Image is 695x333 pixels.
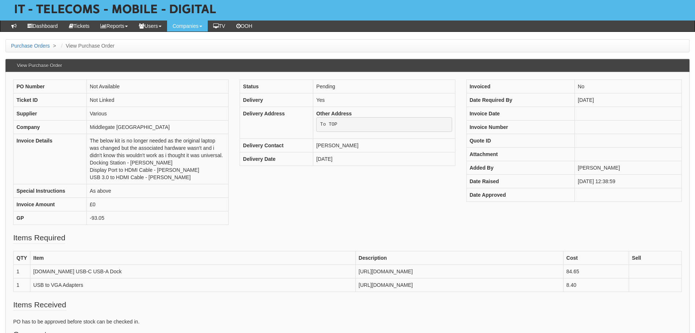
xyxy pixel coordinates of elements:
th: Description [355,251,563,265]
th: Ticket ID [14,93,87,107]
th: Delivery Contact [240,138,313,152]
td: [DOMAIN_NAME] USB-C USB-A Dock [30,265,355,278]
th: Invoiced [466,80,574,93]
a: Reports [95,21,133,32]
th: Company [14,121,87,134]
th: Invoice Details [14,134,87,184]
th: Invoice Amount [14,198,87,211]
th: Status [240,80,313,93]
th: Quote ID [466,134,574,148]
th: Delivery Date [240,152,313,166]
th: Item [30,251,355,265]
th: Date Approved [466,188,574,202]
td: [DATE] [313,152,455,166]
td: Not Available [87,80,229,93]
span: > [51,43,58,49]
th: Invoice Date [466,107,574,121]
th: Sell [629,251,681,265]
a: Companies [167,21,208,32]
td: [DATE] [575,93,682,107]
td: [URL][DOMAIN_NAME] [355,278,563,292]
legend: Items Received [13,299,66,311]
td: 1 [14,278,30,292]
a: Purchase Orders [11,43,50,49]
th: Attachment [466,148,574,161]
td: [DATE] 12:38:59 [575,175,682,188]
td: Not Linked [87,93,229,107]
th: GP [14,211,87,225]
td: [URL][DOMAIN_NAME] [355,265,563,278]
td: The below kit is no longer needed as the original laptop was changed but the associated hardware ... [87,134,229,184]
td: [PERSON_NAME] [575,161,682,175]
li: View Purchase Order [59,42,115,49]
td: Middlegate [GEOGRAPHIC_DATA] [87,121,229,134]
td: £0 [87,198,229,211]
td: 1 [14,265,30,278]
th: PO Number [14,80,87,93]
a: OOH [231,21,258,32]
td: [PERSON_NAME] [313,138,455,152]
td: Various [87,107,229,121]
th: Delivery Address [240,107,313,139]
th: QTY [14,251,30,265]
td: 84.65 [563,265,629,278]
th: Special Instructions [14,184,87,198]
td: No [575,80,682,93]
th: Cost [563,251,629,265]
td: Pending [313,80,455,93]
b: Other Address [316,111,352,116]
th: Date Raised [466,175,574,188]
td: Yes [313,93,455,107]
th: Invoice Number [466,121,574,134]
th: Supplier [14,107,87,121]
td: -93.05 [87,211,229,225]
td: USB to VGA Adapters [30,278,355,292]
th: Date Required By [466,93,574,107]
th: Added By [466,161,574,175]
a: TV [208,21,231,32]
a: Tickets [63,21,95,32]
th: Delivery [240,93,313,107]
a: Dashboard [22,21,63,32]
td: As above [87,184,229,198]
a: Users [133,21,167,32]
td: 8.40 [563,278,629,292]
legend: Items Required [13,232,65,244]
pre: To TOP [316,117,452,132]
h3: View Purchase Order [13,59,66,72]
p: PO has to be approved before stock can be checked in. [13,318,682,325]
